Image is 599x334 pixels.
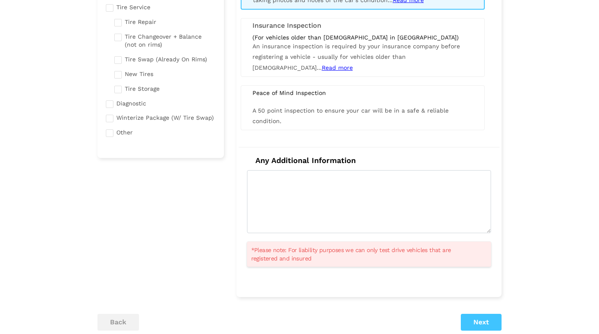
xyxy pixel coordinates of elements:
[252,22,473,29] h3: Insurance Inspection
[461,314,502,331] button: Next
[246,89,479,97] div: Peace of Mind Inspection
[322,64,353,71] span: Read more
[247,156,491,165] h4: Any Additional Information
[252,43,460,71] span: An insurance inspection is required by your insurance company before registering a vehicle - usua...
[252,107,449,124] span: A 50 point inspection to ensure your car will be in a safe & reliable condition.
[252,34,473,41] div: (For vehicles older than [DEMOGRAPHIC_DATA] in [GEOGRAPHIC_DATA])
[97,314,139,331] button: back
[251,246,476,263] span: *Please note: For liability purposes we can only test drive vehicles that are registered and insured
